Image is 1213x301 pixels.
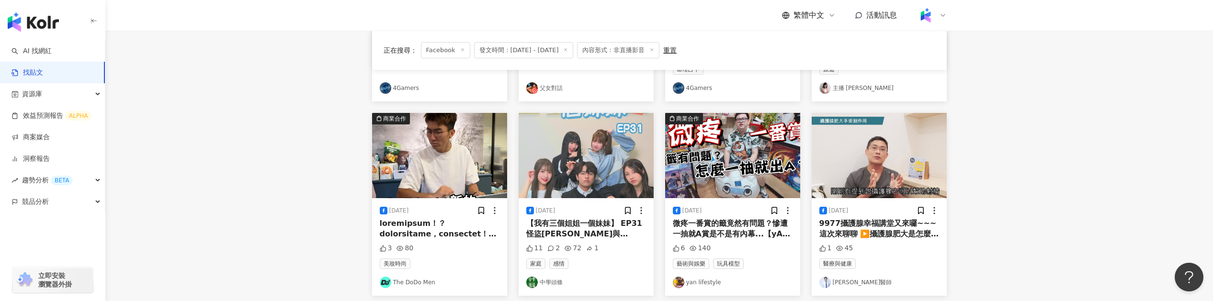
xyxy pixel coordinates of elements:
[673,277,793,288] a: KOL Avataryan lifestyle
[673,82,793,94] a: KOL Avatar4Gamers
[11,154,50,164] a: 洞察報告
[663,46,677,54] div: 重置
[11,68,43,78] a: 找貼文
[812,113,947,198] img: post-image
[12,267,93,293] a: chrome extension立即安裝 瀏覽器外掛
[866,11,897,20] span: 活動訊息
[565,244,581,253] div: 72
[526,258,545,269] span: 家庭
[819,277,939,288] a: KOL Avatar[PERSON_NAME]醫師
[665,113,800,198] img: post-image
[586,244,599,253] div: 1
[15,272,34,288] img: chrome extension
[380,277,499,288] a: KOL AvatarThe DoDo Men
[547,244,560,253] div: 2
[917,6,935,24] img: Kolr%20app%20icon%20%281%29.png
[713,258,744,269] span: 玩具模型
[383,114,406,123] div: 商業合作
[22,169,73,191] span: 趨勢分析
[673,244,685,253] div: 6
[526,218,646,240] div: 【我有三個姐姐一個妹妹】 EP31 怪盜[PERSON_NAME]與[PERSON_NAME]一 [PERSON_NAME] and [PERSON_NAME] 【我有三個姐姐一個妹妹】 EP3...
[526,244,543,253] div: 11
[819,218,939,240] div: 9977攝護腺幸福講堂又來囉~~~ 這次來聊聊 ▶️攝護腺肥大是怎麼回事? ▶️攝護腺肥大的行為治療 ▶️攝護腺肥大的藥物治療 ▶️攝護腺肥大的手術治療 ▶️攝護腺肥大的微創治療(MIST) #...
[577,42,659,58] span: 內容形式：非直播影音
[380,277,391,288] img: KOL Avatar
[474,42,574,58] span: 發文時間：[DATE] - [DATE]
[819,82,831,94] img: KOL Avatar
[819,277,831,288] img: KOL Avatar
[372,113,507,198] img: post-image
[526,82,538,94] img: KOL Avatar
[536,207,555,215] div: [DATE]
[380,258,410,269] span: 美妝時尚
[836,244,853,253] div: 45
[673,277,684,288] img: KOL Avatar
[380,82,391,94] img: KOL Avatar
[389,207,409,215] div: [DATE]
[380,244,392,253] div: 3
[22,83,42,105] span: 資源庫
[51,176,73,185] div: BETA
[421,42,470,58] span: Facebook
[665,113,800,198] div: post-image商業合作
[397,244,413,253] div: 80
[11,177,18,184] span: rise
[1175,263,1203,291] iframe: Help Scout Beacon - Open
[380,218,499,240] div: loremipsum！？ dolorsitame，consectet！adipis！elitsedd～ ei！tem～ inCidid utlabor～e～d🤣 magnaaliq，enimad...
[384,46,417,54] span: 正在搜尋 ：
[519,113,654,198] img: post-image
[690,244,711,253] div: 140
[549,258,568,269] span: 感情
[673,218,793,240] div: 微疼一番賞的籤竟然有問題？慘遭一抽就A賞是不是有內幕...【yAn系列1016】 微疼一番賞的籤竟然有問題？ 慘遭一抽就A賞是不是有內幕... 【yAn系列1016】 目前我們經營的玩具店有三間...
[829,207,849,215] div: [DATE]
[794,10,824,21] span: 繁體中文
[8,12,59,32] img: logo
[526,277,646,288] a: KOL Avatar中學頭條
[819,82,939,94] a: KOL Avatar主播 [PERSON_NAME]
[38,271,72,289] span: 立即安裝 瀏覽器外掛
[11,46,52,56] a: searchAI 找網紅
[526,277,538,288] img: KOL Avatar
[673,258,709,269] span: 藝術與娛樂
[22,191,49,212] span: 競品分析
[673,82,684,94] img: KOL Avatar
[526,82,646,94] a: KOL Avatar父女對話
[682,207,702,215] div: [DATE]
[819,258,856,269] span: 醫療與健康
[11,133,50,142] a: 商案媒合
[372,113,507,198] div: post-image商業合作
[380,82,499,94] a: KOL Avatar4Gamers
[676,114,699,123] div: 商業合作
[819,244,832,253] div: 1
[11,111,91,121] a: 效益預測報告ALPHA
